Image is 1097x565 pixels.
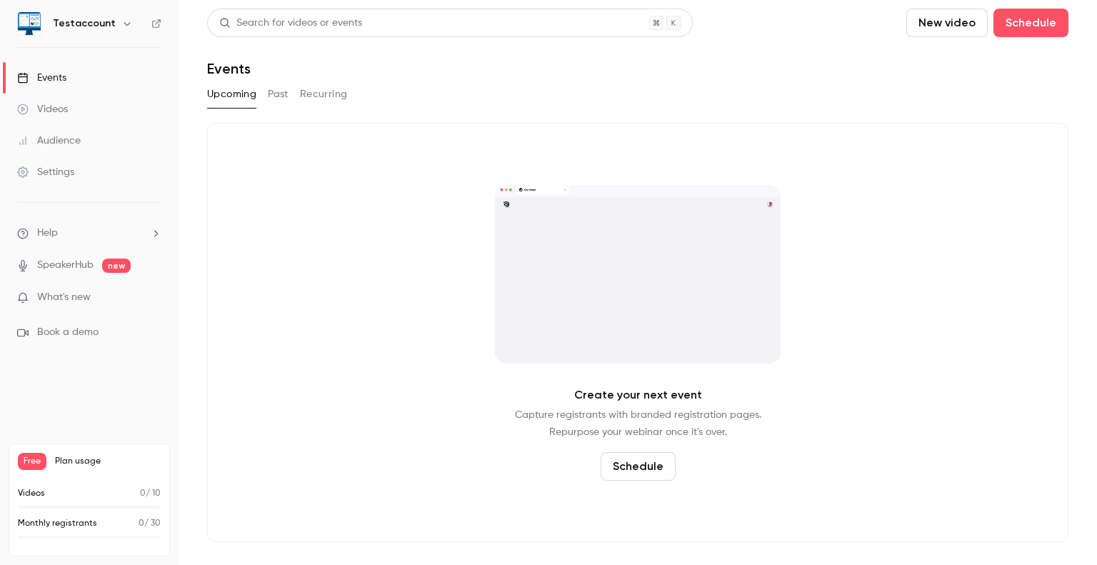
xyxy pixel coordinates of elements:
span: Book a demo [37,325,99,340]
button: Recurring [300,83,348,106]
p: Videos [18,487,45,500]
p: Monthly registrants [18,517,97,530]
button: Upcoming [207,83,256,106]
span: 0 [140,489,146,498]
button: Schedule [601,452,676,481]
div: Search for videos or events [219,16,362,31]
h1: Events [207,60,251,77]
iframe: Noticeable Trigger [144,291,161,304]
button: Schedule [993,9,1068,37]
span: Help [37,226,58,241]
p: / 30 [139,517,161,530]
p: Capture registrants with branded registration pages. Repurpose your webinar once it's over. [515,406,761,441]
div: Events [17,71,66,85]
h6: Testaccount [53,16,116,31]
span: What's new [37,290,91,305]
a: SpeakerHub [37,258,94,273]
span: Free [18,453,46,470]
div: Videos [17,102,68,116]
button: New video [906,9,988,37]
span: 0 [139,519,144,528]
li: help-dropdown-opener [17,226,161,241]
p: Create your next event [574,386,702,404]
img: Testaccount [18,12,41,35]
p: / 10 [140,487,161,500]
button: Past [268,83,289,106]
span: new [102,259,131,273]
div: Audience [17,134,81,148]
span: Plan usage [55,456,161,467]
div: Settings [17,165,74,179]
